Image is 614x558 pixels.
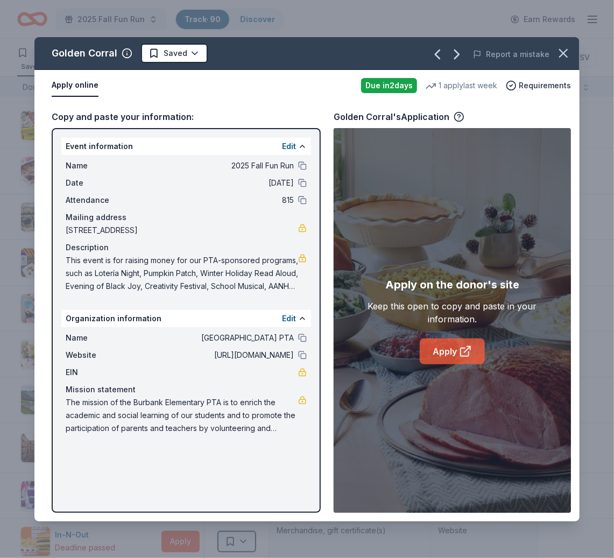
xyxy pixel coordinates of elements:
[61,138,311,155] div: Event information
[420,338,485,364] a: Apply
[66,159,138,172] span: Name
[61,310,311,327] div: Organization information
[138,331,294,344] span: [GEOGRAPHIC_DATA] PTA
[66,383,307,396] div: Mission statement
[138,194,294,207] span: 815
[506,79,571,92] button: Requirements
[519,79,571,92] span: Requirements
[52,74,98,97] button: Apply online
[66,211,307,224] div: Mailing address
[138,349,294,362] span: [URL][DOMAIN_NAME]
[66,224,298,237] span: [STREET_ADDRESS]
[361,78,417,93] div: Due in 2 days
[385,276,519,293] div: Apply on the donor's site
[66,254,298,293] span: This event is for raising money for our PTA-sponsored programs, such as Lotería Night, Pumpkin Pa...
[473,48,549,61] button: Report a mistake
[141,44,208,63] button: Saved
[164,47,187,60] span: Saved
[66,331,138,344] span: Name
[282,140,296,153] button: Edit
[138,176,294,189] span: [DATE]
[357,300,547,326] div: Keep this open to copy and paste in your information.
[66,241,307,254] div: Description
[66,349,138,362] span: Website
[426,79,497,92] div: 1 apply last week
[138,159,294,172] span: 2025 Fall Fun Run
[52,45,117,62] div: Golden Corral
[334,110,464,124] div: Golden Corral's Application
[66,176,138,189] span: Date
[52,110,321,124] div: Copy and paste your information:
[66,396,298,435] span: The mission of the Burbank Elementary PTA is to enrich the academic and social learning of our st...
[66,366,138,379] span: EIN
[66,194,138,207] span: Attendance
[282,312,296,325] button: Edit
